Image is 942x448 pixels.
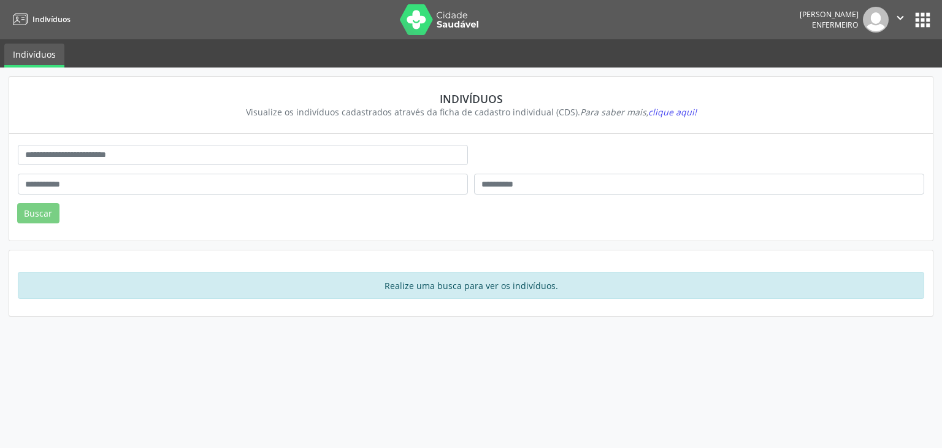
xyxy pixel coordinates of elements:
a: Indivíduos [9,9,71,29]
a: Indivíduos [4,44,64,68]
img: img [863,7,889,33]
span: Enfermeiro [812,20,859,30]
i:  [894,11,907,25]
span: clique aqui! [648,106,697,118]
span: Indivíduos [33,14,71,25]
button:  [889,7,912,33]
div: Visualize os indivíduos cadastrados através da ficha de cadastro individual (CDS). [26,106,916,118]
div: Realize uma busca para ver os indivíduos. [18,272,924,299]
i: Para saber mais, [580,106,697,118]
div: [PERSON_NAME] [800,9,859,20]
button: Buscar [17,203,59,224]
div: Indivíduos [26,92,916,106]
button: apps [912,9,933,31]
